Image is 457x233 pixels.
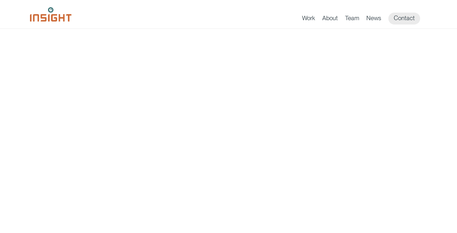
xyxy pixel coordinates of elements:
a: About [322,14,338,24]
a: Work [302,14,315,24]
a: News [366,14,381,24]
a: Team [345,14,359,24]
nav: primary navigation menu [302,13,427,24]
a: Contact [388,13,420,24]
img: Insight Marketing Design [30,7,72,22]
